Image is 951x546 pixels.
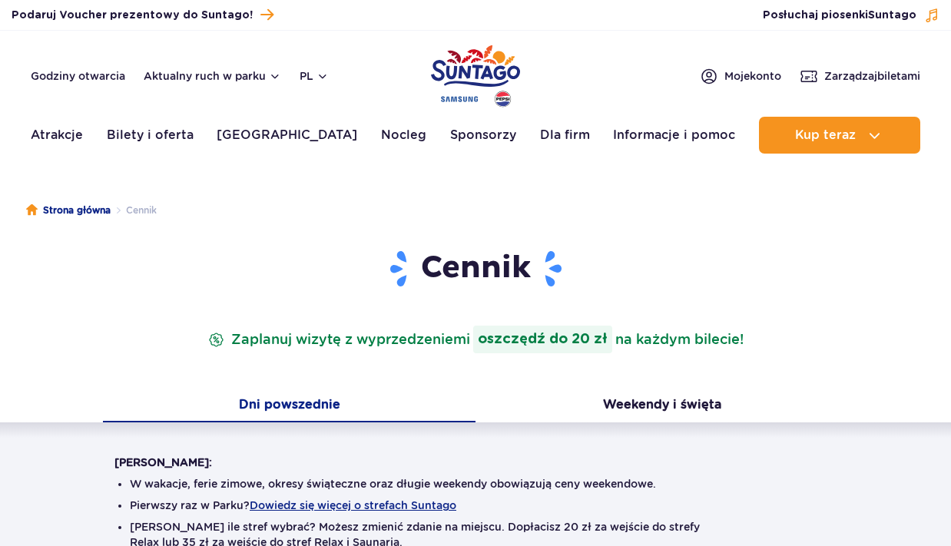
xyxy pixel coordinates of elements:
li: Cennik [111,203,157,218]
a: Park of Poland [431,38,520,109]
a: Atrakcje [31,117,83,154]
li: Pierwszy raz w Parku? [130,498,821,513]
span: Moje konto [724,68,781,84]
h1: Cennik [114,249,837,289]
span: Podaruj Voucher prezentowy do Suntago! [12,8,253,23]
button: Dowiedz się więcej o strefach Suntago [250,499,456,511]
li: W wakacje, ferie zimowe, okresy świąteczne oraz długie weekendy obowiązują ceny weekendowe. [130,476,821,491]
button: Aktualny ruch w parku [144,70,281,82]
button: Posłuchaj piosenkiSuntago [763,8,939,23]
a: Informacje i pomoc [613,117,735,154]
a: [GEOGRAPHIC_DATA] [217,117,357,154]
span: Posłuchaj piosenki [763,8,916,23]
span: Kup teraz [795,128,856,142]
span: Zarządzaj biletami [824,68,920,84]
a: Dla firm [540,117,590,154]
span: Suntago [868,10,916,21]
a: Sponsorzy [450,117,516,154]
button: Weekendy i święta [476,390,848,422]
a: Godziny otwarcia [31,68,125,84]
a: Strona główna [26,203,111,218]
a: Podaruj Voucher prezentowy do Suntago! [12,5,273,25]
button: Kup teraz [759,117,920,154]
strong: [PERSON_NAME]: [114,456,212,468]
strong: oszczędź do 20 zł [473,326,612,353]
a: Bilety i oferta [107,117,194,154]
a: Nocleg [381,117,426,154]
button: pl [300,68,329,84]
p: Zaplanuj wizytę z wyprzedzeniem na każdym bilecie! [205,326,747,353]
button: Dni powszednie [103,390,476,422]
a: Zarządzajbiletami [800,67,920,85]
a: Mojekonto [700,67,781,85]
